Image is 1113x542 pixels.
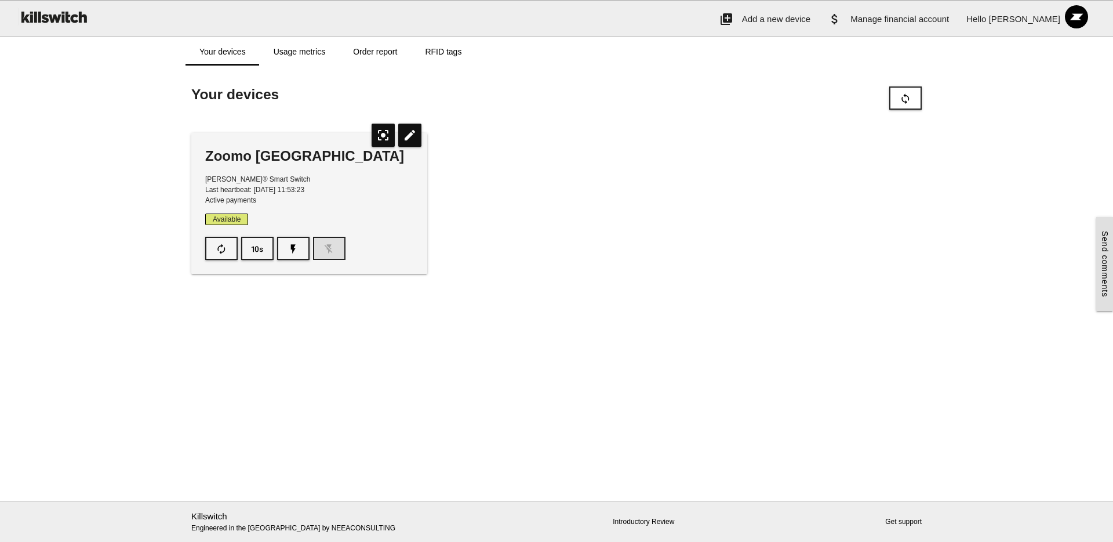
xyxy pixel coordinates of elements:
font: Order report [353,47,397,56]
button: timer_10 [241,237,274,260]
a: Killswitch [191,511,227,521]
button: flash_on [277,237,310,260]
font: [PERSON_NAME]® Smart Switch [205,175,311,183]
a: Send comments [1096,217,1113,311]
a: Usage metrics [260,38,339,66]
font: Send comments [1100,231,1110,297]
a: Order report [339,38,411,66]
button: sync [889,86,922,110]
font: Zoomo [GEOGRAPHIC_DATA] [205,148,404,164]
font: [PERSON_NAME] [989,14,1060,24]
font: timer_10 [252,243,263,255]
font: Your devices [199,47,246,56]
font: edit [403,128,417,142]
font: Add a new device [742,14,810,24]
font: autorenew [216,243,227,255]
font: Hello [966,14,986,24]
a: Get support [885,518,922,526]
font: Your devices [191,86,279,102]
font: RFID tags [425,47,461,56]
font: Available [213,215,241,223]
font: Last heartbeat: [DATE] 11:53:23 [205,186,304,194]
font: center_focus_strong [376,128,390,142]
font: Introductory Review [613,518,674,526]
font: Active payments [205,196,256,204]
a: RFID tags [411,38,475,66]
img: ks-logo-black-160-b.png [17,1,89,33]
button: autorenew [205,237,238,260]
a: Your devices [185,38,260,66]
font: attach_money [828,12,842,26]
font: flash_on [288,243,299,255]
font: Engineered in the [GEOGRAPHIC_DATA] by NEEACONSULTING [191,524,395,532]
font: add_to_photos [719,12,733,26]
img: ACg8ocKFqbrd3eM7h-9hUDHiNBrAZeWCT6xN8QCou1rhw5Ma84Wj8AAG=s96-c [1060,1,1093,33]
font: sync [900,93,911,104]
font: Manage financial account [850,14,949,24]
font: Usage metrics [274,47,325,56]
